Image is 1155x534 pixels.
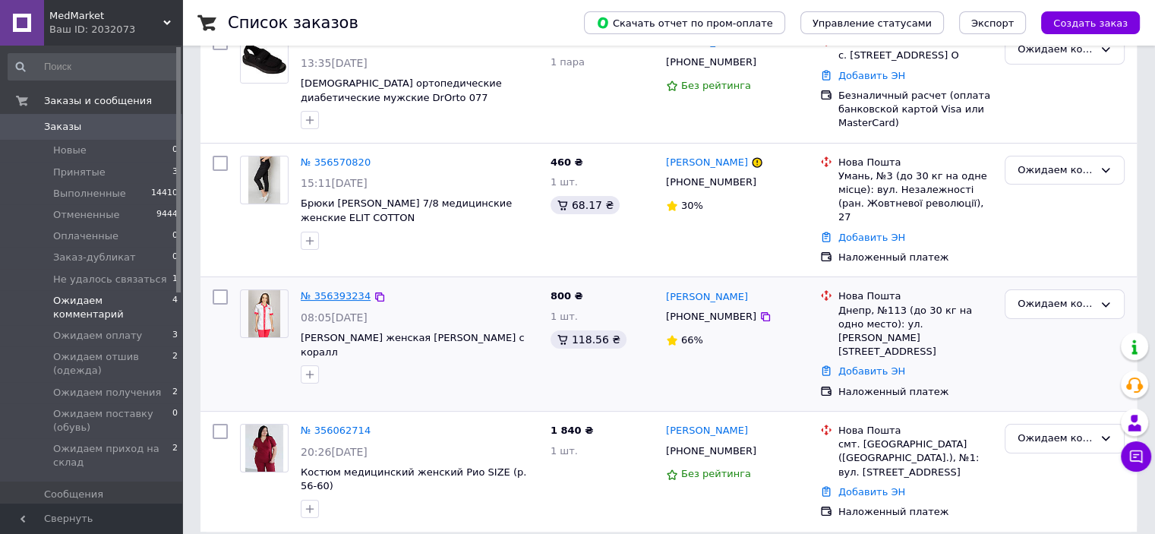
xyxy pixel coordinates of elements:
[301,77,502,103] a: [DEMOGRAPHIC_DATA] ортопедические диабетические мужские DrOrto 077
[959,11,1026,34] button: Экспорт
[971,17,1014,29] span: Экспорт
[838,70,905,81] a: Добавить ЭН
[551,311,578,322] span: 1 шт.
[838,289,992,303] div: Нова Пошта
[838,438,992,479] div: смт. [GEOGRAPHIC_DATA] ([GEOGRAPHIC_DATA].), №1: вул. [STREET_ADDRESS]
[240,289,289,338] a: Фото товару
[551,156,583,168] span: 460 ₴
[44,120,81,134] span: Заказы
[551,330,626,349] div: 118.56 ₴
[248,290,279,337] img: Фото товару
[1041,11,1140,34] button: Создать заказ
[172,166,178,179] span: 3
[301,466,526,492] a: Костюм медицинский женский Рио SIZE (р. 56-60)
[172,407,178,434] span: 0
[551,56,585,68] span: 1 пара
[248,156,279,204] img: Фото товару
[551,290,583,302] span: 800 ₴
[240,156,289,204] a: Фото товару
[1018,163,1093,179] div: Ожидаем комментарий
[838,424,992,438] div: Нова Пошта
[172,229,178,243] span: 0
[301,290,371,302] a: № 356393234
[53,442,172,469] span: Ожидаем приход на склад
[301,332,525,358] a: [PERSON_NAME] женская [PERSON_NAME] с коралл
[53,329,142,343] span: Ожидаем оплату
[172,350,178,378] span: 2
[838,486,905,498] a: Добавить ЭН
[838,365,905,377] a: Добавить ЭН
[551,425,593,436] span: 1 840 ₴
[240,35,289,84] a: Фото товару
[681,80,751,91] span: Без рейтинга
[49,23,182,36] div: Ваш ID: 2032073
[838,49,992,62] div: с. [STREET_ADDRESS] О
[666,290,748,305] a: [PERSON_NAME]
[53,144,87,157] span: Новые
[681,468,751,479] span: Без рейтинга
[172,273,178,286] span: 1
[1053,17,1128,29] span: Создать заказ
[838,251,992,264] div: Наложенный платеж
[53,251,136,264] span: Заказ-дубликат
[666,156,748,170] a: [PERSON_NAME]
[584,11,785,34] button: Скачать отчет по пром-оплате
[156,208,178,222] span: 9444
[301,177,368,189] span: 15:11[DATE]
[1121,441,1151,472] button: Чат с покупателем
[838,304,992,359] div: Днепр, №113 (до 30 кг на одно место): ул. [PERSON_NAME][STREET_ADDRESS]
[813,17,932,29] span: Управление статусами
[301,156,371,168] a: № 356570820
[240,424,289,472] a: Фото товару
[838,169,992,225] div: Умань, №3 (до 30 кг на одне місце): вул. Незалежності (ран. Жовтневої революції), 27
[172,386,178,400] span: 2
[1018,431,1093,447] div: Ожидаем комментарий
[245,425,283,472] img: Фото товару
[53,407,172,434] span: Ожидаем поставку (обувь)
[301,425,371,436] a: № 356062714
[1018,296,1093,312] div: Ожидаем комментарий
[551,445,578,457] span: 1 шт.
[172,442,178,469] span: 2
[1026,17,1140,28] a: Создать заказ
[800,11,944,34] button: Управление статусами
[172,144,178,157] span: 0
[53,229,118,243] span: Оплаченные
[172,294,178,321] span: 4
[8,53,179,81] input: Поиск
[838,505,992,519] div: Наложенный платеж
[44,94,152,108] span: Заказы и сообщения
[666,424,748,438] a: [PERSON_NAME]
[551,176,578,188] span: 1 шт.
[666,445,756,457] span: [PHONE_NUMBER]
[53,273,166,286] span: Не удалось связаться
[53,208,119,222] span: Отмененные
[681,334,703,346] span: 66%
[1018,42,1093,58] div: Ожидаем комментарий
[551,196,620,214] div: 68.17 ₴
[151,187,178,201] span: 14410
[838,385,992,399] div: Наложенный платеж
[666,311,756,322] span: [PHONE_NUMBER]
[53,386,161,400] span: Ожидаем получения
[53,350,172,378] span: Ожидаем отшив (одежда)
[53,187,126,201] span: Выполненные
[838,156,992,169] div: Нова Пошта
[301,197,512,223] a: Брюки [PERSON_NAME] 7/8 медицинские женские ELIT COTTON
[49,9,163,23] span: MedMarket
[241,36,288,83] img: Фото товару
[301,57,368,69] span: 13:35[DATE]
[44,488,103,501] span: Сообщения
[596,16,773,30] span: Скачать отчет по пром-оплате
[172,329,178,343] span: 3
[228,14,358,32] h1: Список заказов
[53,166,106,179] span: Принятые
[838,89,992,131] div: Безналичный расчет (оплата банковской картой Visa или MasterCard)
[301,446,368,458] span: 20:26[DATE]
[666,176,756,188] span: [PHONE_NUMBER]
[666,56,756,68] span: [PHONE_NUMBER]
